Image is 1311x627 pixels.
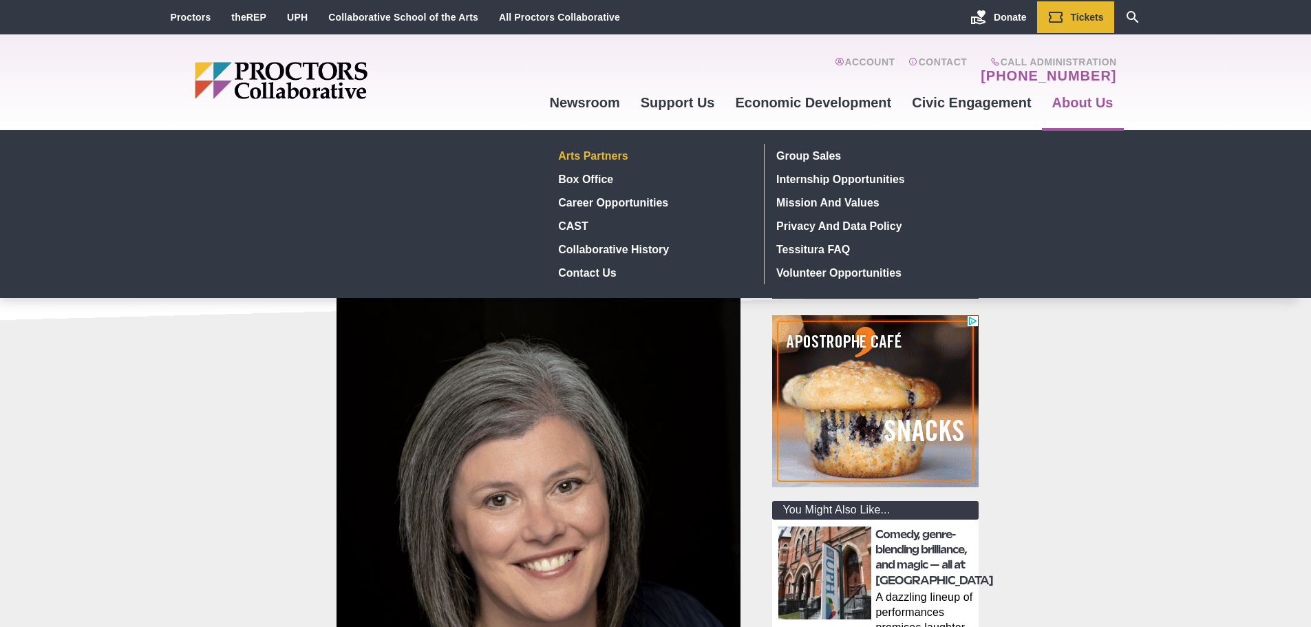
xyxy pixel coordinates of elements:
a: Tessitura FAQ [771,237,972,261]
a: Mission and Values [771,191,972,214]
a: Support Us [630,84,725,121]
a: Account [835,56,895,84]
span: Call Administration [977,56,1116,67]
a: Donate [960,1,1036,33]
a: Collaborative School of the Arts [328,12,478,23]
a: Internship Opportunities [771,167,972,191]
a: Civic Engagement [902,84,1041,121]
a: About Us [1042,84,1124,121]
a: CAST [553,214,754,237]
a: Tickets [1037,1,1114,33]
a: Group Sales [771,144,972,167]
a: [PHONE_NUMBER] [981,67,1116,84]
a: Privacy and Data Policy [771,214,972,237]
span: Tickets [1071,12,1104,23]
a: Box Office [553,167,754,191]
iframe: Advertisement [772,315,979,487]
img: thumbnail: Comedy, genre-blending brilliance, and magic — all at Universal Preservation Hall [778,527,871,619]
a: Arts Partners [553,144,754,167]
a: UPH [287,12,308,23]
img: Proctors logo [195,62,473,99]
a: Contact Us [553,261,754,284]
a: Collaborative History [553,237,754,261]
a: Proctors [171,12,211,23]
a: Comedy, genre-blending brilliance, and magic — all at [GEOGRAPHIC_DATA] [875,528,993,587]
span: Donate [994,12,1026,23]
div: You Might Also Like... [772,501,979,520]
a: All Proctors Collaborative [499,12,620,23]
a: Economic Development [725,84,902,121]
a: Newsroom [539,84,630,121]
a: Career Opportunities [553,191,754,214]
a: Volunteer Opportunities [771,261,972,284]
a: Search [1114,1,1151,33]
a: theREP [231,12,266,23]
a: Contact [908,56,967,84]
